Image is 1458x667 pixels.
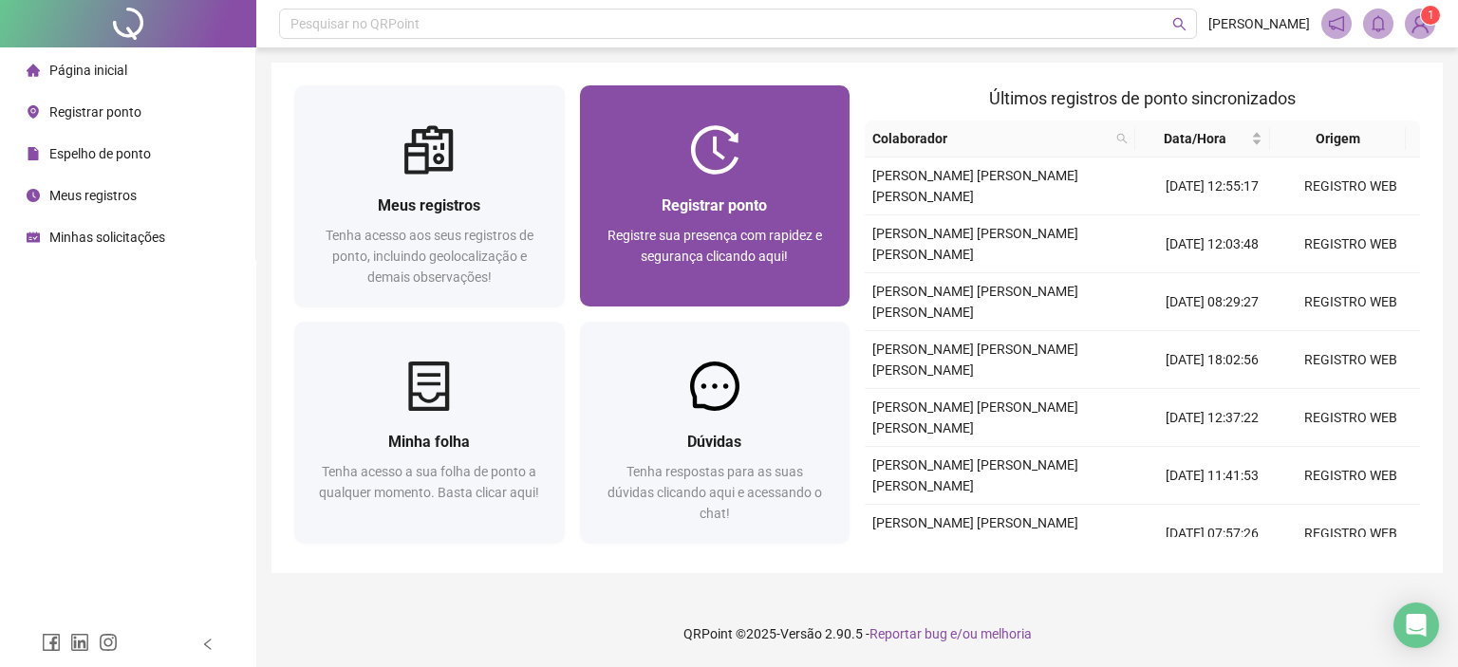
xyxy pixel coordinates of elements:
[27,231,40,244] span: schedule
[27,64,40,77] span: home
[49,63,127,78] span: Página inicial
[294,85,565,306] a: Meus registrosTenha acesso aos seus registros de ponto, incluindo geolocalização e demais observa...
[1281,215,1420,273] td: REGISTRO WEB
[49,146,151,161] span: Espelho de ponto
[1328,15,1345,32] span: notification
[1143,447,1281,505] td: [DATE] 11:41:53
[687,433,741,451] span: Dúvidas
[580,85,850,306] a: Registrar pontoRegistre sua presença com rapidez e segurança clicando aqui!
[1281,389,1420,447] td: REGISTRO WEB
[1112,124,1131,153] span: search
[1143,128,1247,149] span: Data/Hora
[872,342,1078,378] span: [PERSON_NAME] [PERSON_NAME] [PERSON_NAME]
[872,128,1109,149] span: Colaborador
[294,322,565,543] a: Minha folhaTenha acesso a sua folha de ponto a qualquer momento. Basta clicar aqui!
[256,601,1458,667] footer: QRPoint © 2025 - 2.90.5 -
[378,196,480,214] span: Meus registros
[1281,273,1420,331] td: REGISTRO WEB
[872,226,1078,262] span: [PERSON_NAME] [PERSON_NAME] [PERSON_NAME]
[27,189,40,202] span: clock-circle
[1143,215,1281,273] td: [DATE] 12:03:48
[1281,331,1420,389] td: REGISTRO WEB
[1281,447,1420,505] td: REGISTRO WEB
[1370,15,1387,32] span: bell
[388,433,470,451] span: Minha folha
[1116,133,1128,144] span: search
[49,230,165,245] span: Minhas solicitações
[780,626,822,641] span: Versão
[1421,6,1440,25] sup: Atualize o seu contato no menu Meus Dados
[1406,9,1434,38] img: 94131
[580,322,850,543] a: DúvidasTenha respostas para as suas dúvidas clicando aqui e acessando o chat!
[872,399,1078,435] span: [PERSON_NAME] [PERSON_NAME] [PERSON_NAME]
[1208,13,1310,34] span: [PERSON_NAME]
[872,168,1078,204] span: [PERSON_NAME] [PERSON_NAME] [PERSON_NAME]
[872,457,1078,493] span: [PERSON_NAME] [PERSON_NAME] [PERSON_NAME]
[49,104,141,120] span: Registrar ponto
[27,105,40,119] span: environment
[326,228,533,285] span: Tenha acesso aos seus registros de ponto, incluindo geolocalização e demais observações!
[201,638,215,651] span: left
[1143,273,1281,331] td: [DATE] 08:29:27
[49,188,137,203] span: Meus registros
[1393,602,1439,648] div: Open Intercom Messenger
[42,633,61,652] span: facebook
[1143,389,1281,447] td: [DATE] 12:37:22
[872,284,1078,320] span: [PERSON_NAME] [PERSON_NAME] [PERSON_NAME]
[1143,505,1281,563] td: [DATE] 07:57:26
[27,147,40,160] span: file
[989,88,1296,108] span: Últimos registros de ponto sincronizados
[1281,505,1420,563] td: REGISTRO WEB
[1135,120,1270,157] th: Data/Hora
[70,633,89,652] span: linkedin
[99,633,118,652] span: instagram
[1143,157,1281,215] td: [DATE] 12:55:17
[607,228,822,264] span: Registre sua presença com rapidez e segurança clicando aqui!
[1143,331,1281,389] td: [DATE] 18:02:56
[607,464,822,521] span: Tenha respostas para as suas dúvidas clicando aqui e acessando o chat!
[872,515,1078,551] span: [PERSON_NAME] [PERSON_NAME] [PERSON_NAME]
[662,196,767,214] span: Registrar ponto
[1428,9,1434,22] span: 1
[869,626,1032,641] span: Reportar bug e/ou melhoria
[1172,17,1187,31] span: search
[319,464,539,500] span: Tenha acesso a sua folha de ponto a qualquer momento. Basta clicar aqui!
[1270,120,1405,157] th: Origem
[1281,157,1420,215] td: REGISTRO WEB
